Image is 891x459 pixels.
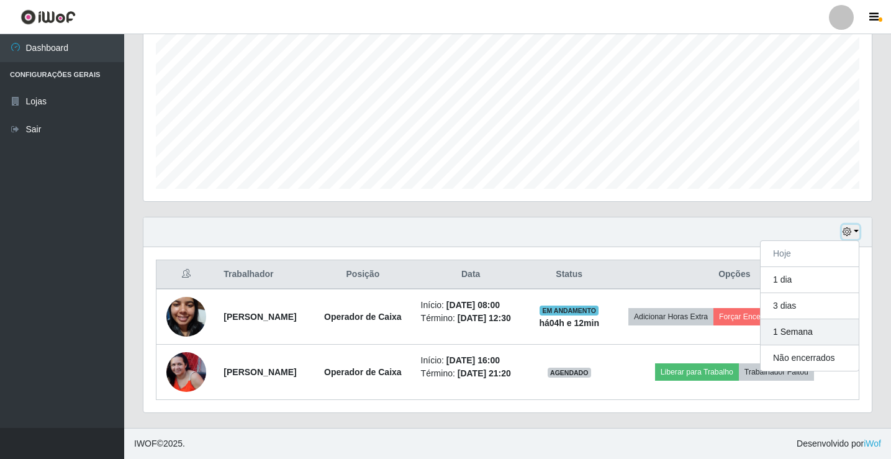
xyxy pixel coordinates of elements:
[797,437,881,450] span: Desenvolvido por
[539,318,599,328] strong: há 04 h e 12 min
[864,439,881,448] a: iWof
[713,308,797,325] button: Forçar Encerramento
[761,267,859,293] button: 1 dia
[761,345,859,371] button: Não encerrados
[421,312,521,325] li: Término:
[421,367,521,380] li: Término:
[421,354,521,367] li: Início:
[458,313,511,323] time: [DATE] 12:30
[446,300,500,310] time: [DATE] 08:00
[166,352,206,392] img: 1743338839822.jpeg
[446,355,500,365] time: [DATE] 16:00
[610,260,859,289] th: Opções
[224,367,296,377] strong: [PERSON_NAME]
[166,281,206,352] img: 1735855062052.jpeg
[655,363,739,381] button: Liberar para Trabalho
[324,367,402,377] strong: Operador de Caixa
[20,9,76,25] img: CoreUI Logo
[548,368,591,378] span: AGENDADO
[761,319,859,345] button: 1 Semana
[458,368,511,378] time: [DATE] 21:20
[421,299,521,312] li: Início:
[312,260,413,289] th: Posição
[761,241,859,267] button: Hoje
[739,363,814,381] button: Trabalhador Faltou
[628,308,713,325] button: Adicionar Horas Extra
[324,312,402,322] strong: Operador de Caixa
[528,260,610,289] th: Status
[540,306,599,316] span: EM ANDAMENTO
[761,293,859,319] button: 3 dias
[134,439,157,448] span: IWOF
[224,312,296,322] strong: [PERSON_NAME]
[216,260,312,289] th: Trabalhador
[414,260,528,289] th: Data
[134,437,185,450] span: © 2025 .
